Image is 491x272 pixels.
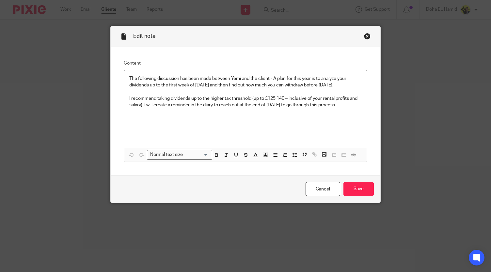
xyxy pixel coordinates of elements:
input: Save [343,182,374,196]
span: Normal text size [149,151,184,158]
label: Content [124,60,367,67]
a: Cancel [306,182,340,196]
div: Search for option [147,150,212,160]
p: I recommend taking dividends up to the higher tax threshold (up to £125,140 – inclusive of your r... [129,95,361,109]
div: Close this dialog window [364,33,371,39]
input: Search for option [185,151,208,158]
p: The following discussion has been made between Yemi and the client - A plan for this year is to a... [129,75,361,89]
span: Edit note [133,34,155,39]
